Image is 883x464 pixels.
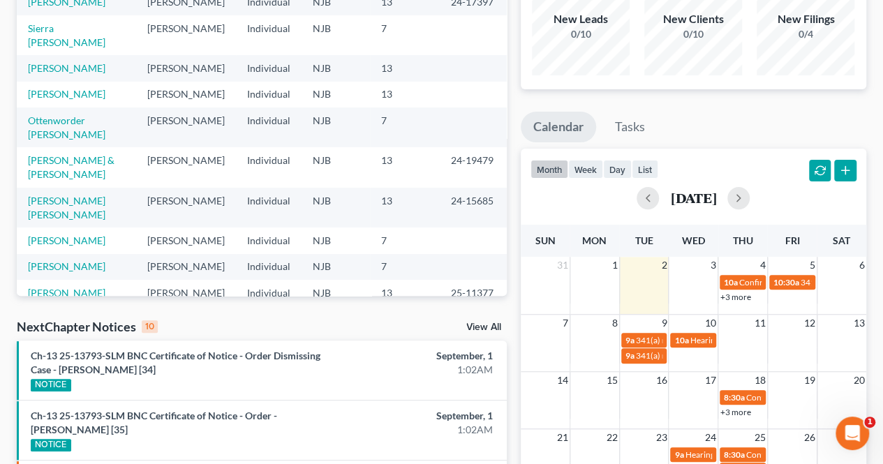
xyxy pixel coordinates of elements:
[605,429,619,446] span: 22
[370,55,440,81] td: 13
[348,349,492,363] div: September, 1
[654,372,668,389] span: 16
[864,417,875,428] span: 1
[236,147,302,187] td: Individual
[348,423,492,437] div: 1:02AM
[603,160,632,179] button: day
[709,257,718,274] span: 3
[236,107,302,147] td: Individual
[720,407,751,417] a: +3 more
[733,234,753,246] span: Thu
[530,160,568,179] button: month
[611,315,619,331] span: 8
[556,372,570,389] span: 14
[302,82,370,107] td: NJB
[635,234,653,246] span: Tue
[644,27,742,41] div: 0/10
[28,114,105,140] a: Ottenworder [PERSON_NAME]
[236,254,302,280] td: Individual
[660,315,668,331] span: 9
[636,350,771,361] span: 341(a) meeting for [PERSON_NAME]
[636,335,771,345] span: 341(a) meeting for [PERSON_NAME]
[602,112,658,142] a: Tasks
[370,280,440,306] td: 13
[236,82,302,107] td: Individual
[236,227,302,253] td: Individual
[561,315,570,331] span: 7
[348,409,492,423] div: September, 1
[302,188,370,227] td: NJB
[556,257,570,274] span: 31
[753,372,767,389] span: 18
[670,190,716,205] h2: [DATE]
[532,11,630,27] div: New Leads
[690,335,799,345] span: Hearing for [PERSON_NAME]
[302,227,370,253] td: NJB
[136,227,236,253] td: [PERSON_NAME]
[582,234,607,246] span: Mon
[28,234,105,246] a: [PERSON_NAME]
[136,188,236,227] td: [PERSON_NAME]
[674,335,688,345] span: 10a
[803,315,817,331] span: 12
[370,15,440,55] td: 7
[753,429,767,446] span: 25
[556,429,570,446] span: 21
[302,280,370,306] td: NJB
[724,392,745,403] span: 8:30a
[759,257,767,274] span: 4
[808,257,817,274] span: 5
[370,188,440,227] td: 13
[31,379,71,391] div: NOTICE
[858,257,866,274] span: 6
[757,27,854,41] div: 0/4
[136,55,236,81] td: [PERSON_NAME]
[236,55,302,81] td: Individual
[136,280,236,306] td: [PERSON_NAME]
[28,62,105,74] a: [PERSON_NAME]
[724,277,738,287] span: 10a
[625,350,635,361] span: 9a
[440,147,507,187] td: 24-19479
[757,11,854,27] div: New Filings
[632,160,658,179] button: list
[674,449,683,460] span: 9a
[852,315,866,331] span: 13
[236,15,302,55] td: Individual
[532,27,630,41] div: 0/10
[440,280,507,306] td: 25-11377
[682,234,705,246] span: Wed
[685,449,794,460] span: Hearing for [PERSON_NAME]
[704,315,718,331] span: 10
[803,429,817,446] span: 26
[31,350,320,375] a: Ch-13 25-13793-SLM BNC Certificate of Notice - Order Dismissing Case - [PERSON_NAME] [34]
[704,429,718,446] span: 24
[136,147,236,187] td: [PERSON_NAME]
[660,257,668,274] span: 2
[836,417,869,450] iframe: Intercom live chat
[535,234,555,246] span: Sun
[302,15,370,55] td: NJB
[720,292,751,302] a: +3 more
[625,335,635,345] span: 9a
[568,160,603,179] button: week
[644,11,742,27] div: New Clients
[136,15,236,55] td: [PERSON_NAME]
[466,322,501,332] a: View All
[370,147,440,187] td: 13
[28,22,105,48] a: Sierra [PERSON_NAME]
[370,82,440,107] td: 13
[605,372,619,389] span: 15
[28,260,105,272] a: [PERSON_NAME]
[370,227,440,253] td: 7
[302,147,370,187] td: NJB
[370,107,440,147] td: 7
[17,318,158,335] div: NextChapter Notices
[724,449,745,460] span: 8:30a
[302,254,370,280] td: NJB
[28,195,105,220] a: [PERSON_NAME] [PERSON_NAME]
[833,234,850,246] span: Sat
[302,107,370,147] td: NJB
[785,234,799,246] span: Fri
[236,280,302,306] td: Individual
